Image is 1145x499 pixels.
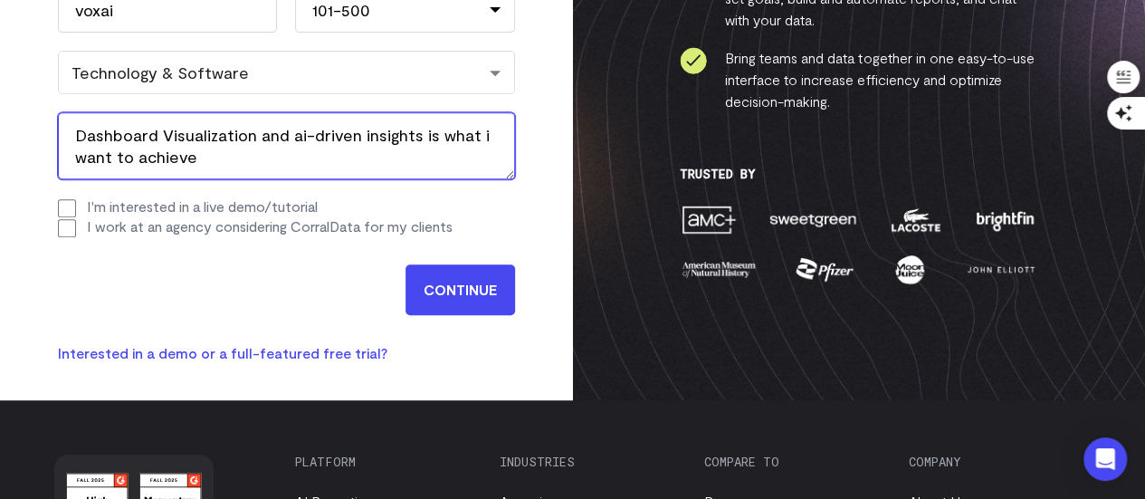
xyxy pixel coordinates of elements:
h3: Industries [500,455,682,469]
label: I'm interested in a live demo/tutorial [87,197,318,215]
h3: Company [908,455,1091,469]
div: Technology & Software [72,62,501,82]
h3: Platform [295,455,478,469]
label: I work at an agency considering CorralData for my clients [87,217,453,235]
h3: Trusted By [680,167,1037,181]
a: Interested in a demo or a full-featured free trial? [58,344,387,361]
h3: Compare to [704,455,887,469]
input: CONTINUE [406,264,515,315]
li: Bring teams and data together in one easy-to-use interface to increase efficiency and optimize de... [680,47,1037,112]
div: Open Intercom Messenger [1083,437,1127,481]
